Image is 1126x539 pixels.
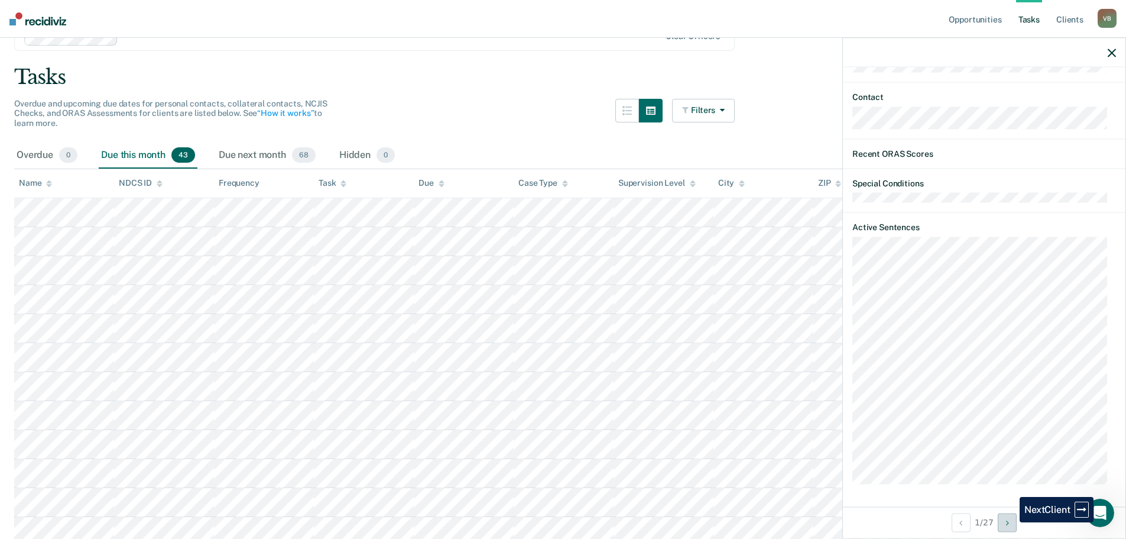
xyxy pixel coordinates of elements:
[14,99,327,128] span: Overdue and upcoming due dates for personal contacts, collateral contacts, NCJIS Checks, and ORAS...
[852,222,1116,233] dt: Active Sentences
[319,178,346,188] div: Task
[292,147,316,163] span: 68
[216,143,318,169] div: Due next month
[119,178,163,188] div: NDCS ID
[618,178,696,188] div: Supervision Level
[1098,9,1117,28] div: V B
[19,178,52,188] div: Name
[418,178,444,188] div: Due
[518,178,568,188] div: Case Type
[59,147,77,163] span: 0
[257,108,314,118] a: “How it works”
[1086,499,1114,527] iframe: Intercom live chat
[377,147,395,163] span: 0
[952,513,971,532] button: Previous Client
[672,99,735,122] button: Filters
[843,506,1125,538] div: 1 / 27
[9,12,66,25] img: Recidiviz
[219,178,259,188] div: Frequency
[171,147,195,163] span: 43
[852,149,1116,159] dt: Recent ORAS Scores
[718,178,745,188] div: City
[852,178,1116,188] dt: Special Conditions
[14,65,1112,89] div: Tasks
[852,92,1116,102] dt: Contact
[998,513,1017,532] button: Next Client
[337,143,397,169] div: Hidden
[99,143,197,169] div: Due this month
[818,178,842,188] div: ZIP
[14,143,80,169] div: Overdue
